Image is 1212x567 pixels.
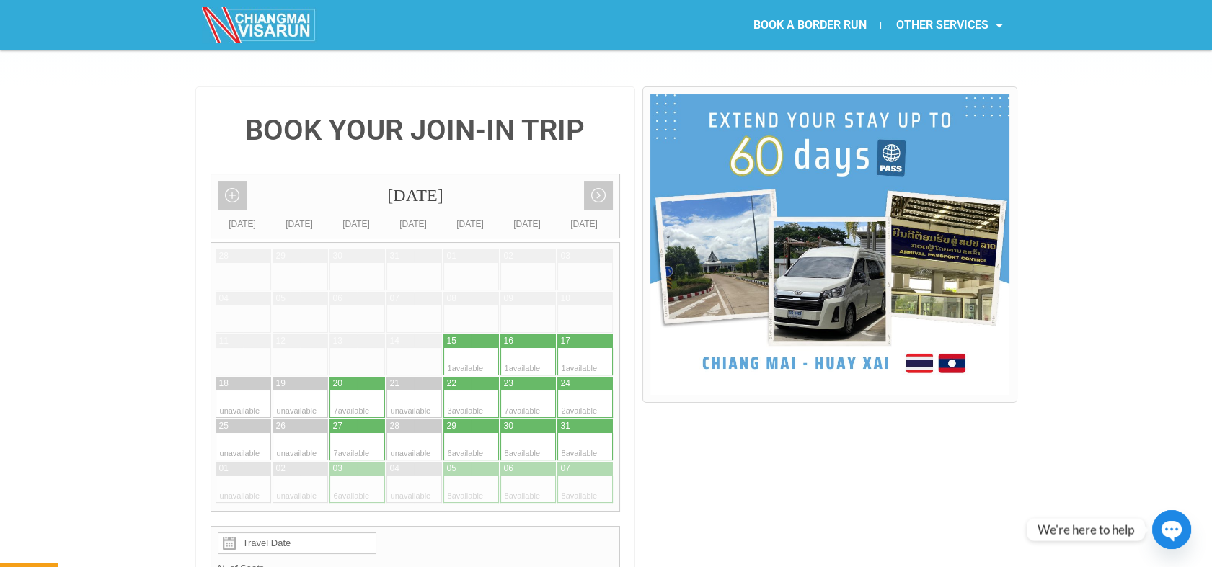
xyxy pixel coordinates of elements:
div: 30 [333,250,342,262]
div: [DATE] [442,217,499,231]
div: 04 [219,293,229,305]
h4: BOOK YOUR JOIN-IN TRIP [211,116,621,145]
div: 09 [504,293,513,305]
a: BOOK A BORDER RUN [738,9,880,42]
div: 12 [276,335,286,347]
div: [DATE] [271,217,328,231]
div: [DATE] [211,174,620,217]
div: 04 [390,463,399,475]
div: 22 [447,378,456,390]
div: 05 [447,463,456,475]
div: 15 [447,335,456,347]
div: 31 [561,420,570,432]
div: 02 [504,250,513,262]
div: 01 [447,250,456,262]
div: 20 [333,378,342,390]
div: 30 [504,420,513,432]
div: 21 [390,378,399,390]
nav: Menu [606,9,1017,42]
div: 26 [276,420,286,432]
div: 28 [390,420,399,432]
div: 05 [276,293,286,305]
div: 16 [504,335,513,347]
div: 08 [447,293,456,305]
div: 24 [561,378,570,390]
div: 18 [219,378,229,390]
div: 10 [561,293,570,305]
div: 25 [219,420,229,432]
div: 19 [276,378,286,390]
div: 01 [219,463,229,475]
a: OTHER SERVICES [881,9,1017,42]
div: [DATE] [214,217,271,231]
div: 14 [390,335,399,347]
div: 03 [333,463,342,475]
div: [DATE] [328,217,385,231]
div: 06 [504,463,513,475]
div: 07 [561,463,570,475]
div: 29 [447,420,456,432]
div: 23 [504,378,513,390]
div: [DATE] [385,217,442,231]
div: 03 [561,250,570,262]
div: 06 [333,293,342,305]
div: 29 [276,250,286,262]
div: [DATE] [556,217,613,231]
div: 02 [276,463,286,475]
div: 07 [390,293,399,305]
div: 13 [333,335,342,347]
div: 17 [561,335,570,347]
div: 27 [333,420,342,432]
div: [DATE] [499,217,556,231]
div: 31 [390,250,399,262]
div: 11 [219,335,229,347]
div: 28 [219,250,229,262]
